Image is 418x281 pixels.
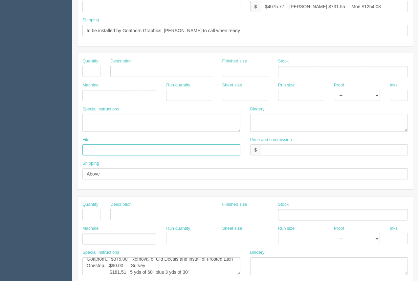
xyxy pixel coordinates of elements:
[82,17,99,23] label: Shipping
[110,58,132,64] label: Description
[166,225,190,232] label: Run quantity
[166,82,190,88] label: Run quantity
[82,257,240,275] textarea: ARB....$152.90 #12553
[278,225,295,232] label: Run size
[250,106,265,112] label: Bindery
[334,82,344,88] label: Proof
[390,82,398,88] label: Inks
[222,201,247,208] label: Finished size
[82,114,240,132] textarea: 4/0 - print and cut after [PERSON_NAME]
[110,201,132,208] label: Description
[82,82,99,88] label: Machine
[82,58,98,64] label: Quantity
[82,160,99,167] label: Shipping
[250,144,261,155] div: $
[278,58,289,64] label: Stock
[250,1,261,12] div: $
[250,249,265,256] label: Bindery
[82,137,89,143] label: File
[334,225,344,232] label: Proof
[82,225,99,232] label: Machine
[222,58,247,64] label: Finished size
[82,249,119,256] label: Special instructions
[82,106,119,112] label: Special instructions
[222,225,242,232] label: Sheet size
[278,82,295,88] label: Run size
[222,82,242,88] label: Sheet size
[250,137,292,143] label: Price and commission
[82,201,98,208] label: Quantity
[390,225,398,232] label: Inks
[250,114,408,132] textarea: [PERSON_NAME](3M), weed, mask - ARB
[278,201,289,208] label: Stock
